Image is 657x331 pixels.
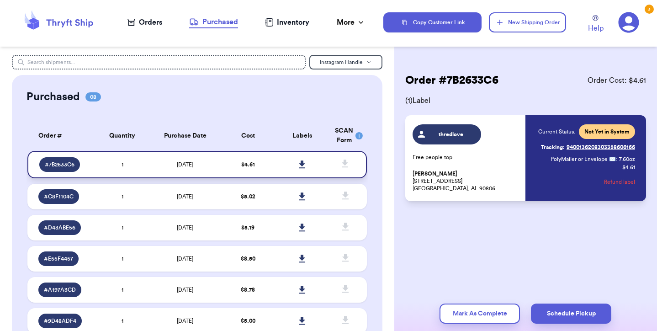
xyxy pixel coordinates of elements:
p: [STREET_ADDRESS] [GEOGRAPHIC_DATA], AL 90806 [413,170,520,192]
span: Instagram Handle [320,59,363,65]
span: $ 5.00 [241,318,255,324]
span: # A197A3CD [44,286,76,294]
a: Help [588,15,604,34]
div: More [337,17,366,28]
span: $ 5.02 [241,194,255,199]
span: Not Yet in System [584,128,630,135]
a: Purchased [189,16,238,28]
h2: Purchased [26,90,80,104]
p: $ 4.61 [622,164,635,171]
span: ( 1 ) Label [405,95,646,106]
a: Inventory [265,17,309,28]
span: [DATE] [177,225,193,230]
button: Copy Customer Link [383,12,482,32]
th: Labels [275,121,329,151]
span: $ 4.61 [241,162,255,167]
p: Free people top [413,154,520,161]
th: Quantity [95,121,149,151]
th: Order # [27,121,95,151]
span: Order Cost: $ 4.61 [588,75,646,86]
th: Cost [221,121,275,151]
span: # C8F1104C [44,193,74,200]
input: Search shipments... [12,55,306,69]
span: [DATE] [177,194,193,199]
div: SCAN Form [335,126,356,145]
span: Current Status: [538,128,575,135]
span: $ 8.78 [241,287,255,293]
button: Refund label [604,172,635,192]
div: Purchased [189,16,238,27]
button: Instagram Handle [309,55,382,69]
span: 1 [122,162,123,167]
span: # 9D48ADF4 [44,317,76,325]
span: # D43ABE56 [44,224,75,231]
span: [DATE] [177,287,193,293]
span: 1 [122,225,123,230]
span: 1 [122,194,123,199]
span: [DATE] [177,256,193,262]
span: thredlove [429,131,472,138]
span: 08 [85,92,101,101]
span: # 7B2633C6 [45,161,74,168]
a: Tracking:9400136208303358606166 [541,140,635,155]
span: $ 5.19 [241,225,254,230]
span: # E55F4457 [44,255,73,262]
span: $ 8.50 [241,256,255,262]
th: Purchase Date [149,121,221,151]
span: Help [588,23,604,34]
span: 1 [122,318,123,324]
span: : [616,155,617,163]
button: Mark As Complete [440,304,520,324]
span: 1 [122,287,123,293]
span: [PERSON_NAME] [413,171,457,177]
button: Schedule Pickup [531,304,611,324]
div: 3 [645,5,654,14]
span: Tracking: [541,144,565,151]
button: New Shipping Order [489,12,566,32]
span: [DATE] [177,318,193,324]
h2: Order # 7B2633C6 [405,73,498,88]
span: 1 [122,256,123,262]
span: 7.60 oz [619,155,635,163]
a: Orders [127,17,162,28]
span: [DATE] [177,162,193,167]
a: 3 [618,12,639,33]
span: PolyMailer or Envelope ✉️ [551,156,616,162]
